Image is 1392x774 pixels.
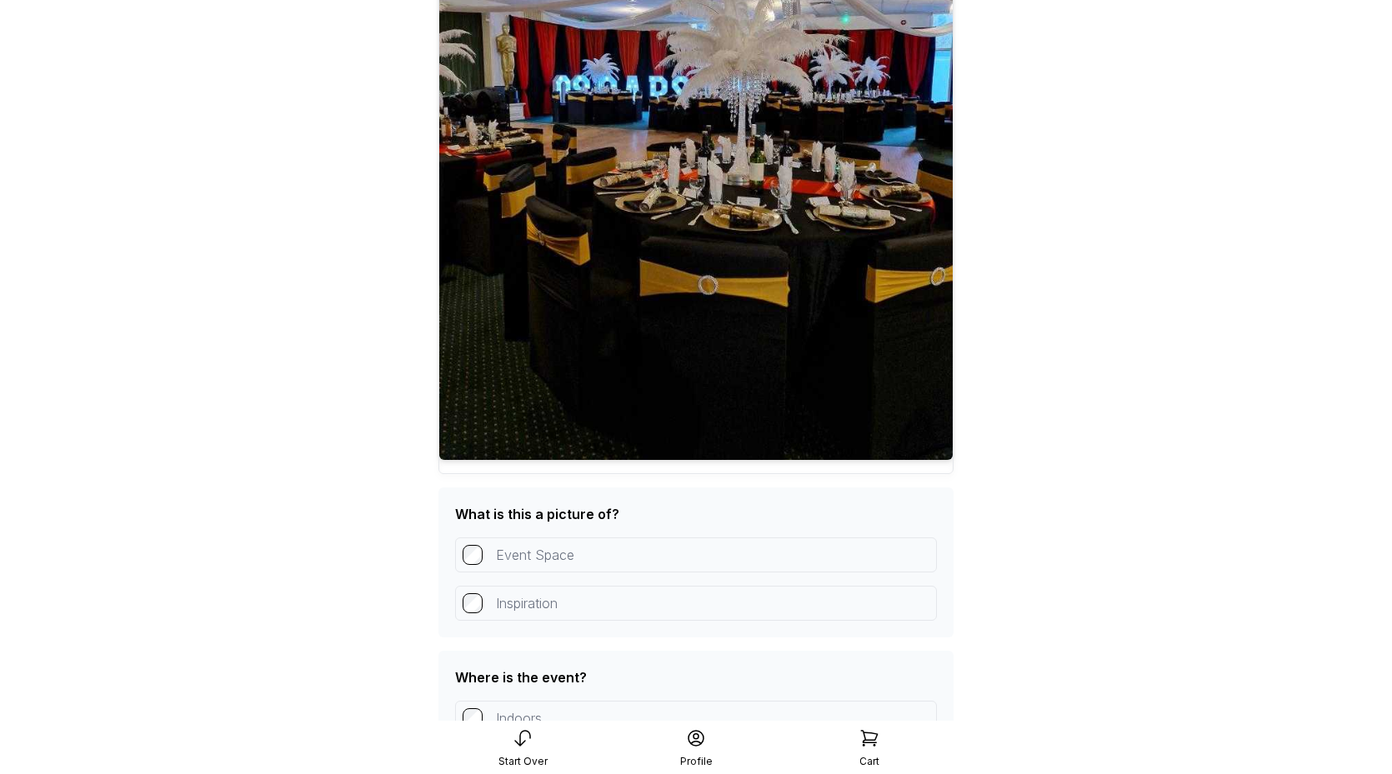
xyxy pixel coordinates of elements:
div: Inspiration [455,586,937,621]
div: Cart [859,755,879,768]
div: What is this a picture of? [455,504,619,524]
div: Event Space [455,537,937,572]
div: Profile [680,755,713,768]
div: Start Over [498,755,548,768]
div: Indoors [455,701,937,736]
div: Where is the event? [455,667,587,687]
